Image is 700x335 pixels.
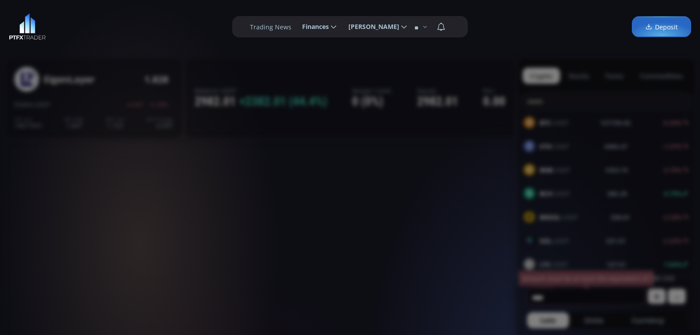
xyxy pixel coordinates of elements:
span: Finances [296,18,329,36]
a: Deposit [632,16,691,37]
span: [PERSON_NAME] [342,18,399,36]
img: LOGO [9,13,46,40]
span: Deposit [645,22,678,32]
label: Trading News [250,22,291,32]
